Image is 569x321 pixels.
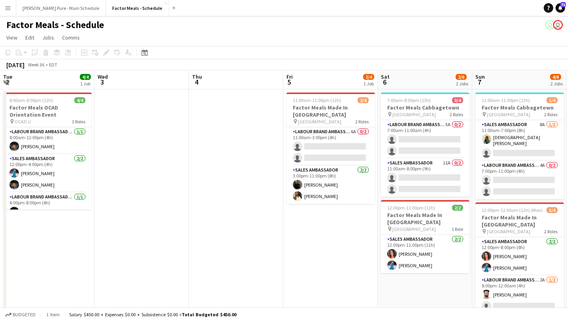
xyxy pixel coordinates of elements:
[3,32,21,43] a: View
[553,20,563,30] app-user-avatar: Leticia Fayzano
[381,211,469,226] h3: Factor Meals Made In [GEOGRAPHIC_DATA]
[474,77,485,87] span: 7
[286,166,375,204] app-card-role: Sales Ambassador2/23:00pm-11:00pm (8h)[PERSON_NAME][PERSON_NAME]
[381,200,469,273] app-job-card: 12:00pm-11:00pm (11h)2/2Factor Meals Made In [GEOGRAPHIC_DATA] [GEOGRAPHIC_DATA]1 RoleSales Ambas...
[39,32,57,43] a: Jobs
[475,120,564,161] app-card-role: Sales Ambassador8A1/211:00am-7:00pm (8h)[DEMOGRAPHIC_DATA] [PERSON_NAME]
[475,73,485,80] span: Sun
[358,97,369,103] span: 2/4
[43,312,62,317] span: 1 item
[545,20,555,30] app-user-avatar: Tifany Scifo
[72,119,85,125] span: 3 Roles
[298,119,341,125] span: [GEOGRAPHIC_DATA]
[286,104,375,118] h3: Factor Meals Made In [GEOGRAPHIC_DATA]
[74,97,85,103] span: 4/4
[452,226,463,232] span: 1 Role
[381,93,469,197] app-job-card: 7:00am-8:00pm (13h)0/4Factor Meals Cabbagetown [GEOGRAPHIC_DATA]2 RolesLabour Brand Ambassadors5A...
[3,104,92,118] h3: Factor Meals OCAD Orientation Event
[3,93,92,210] app-job-card: 8:00am-8:00pm (12h)4/4Factor Meals OCAD Orientation Event OCAD U3 RolesLabour Brand Ambassadors1/...
[6,19,104,31] h1: Factor Meals - Schedule
[96,77,108,87] span: 3
[6,34,17,41] span: View
[546,207,558,213] span: 3/4
[69,312,236,317] div: Salary $450.00 + Expenses $0.00 + Subsistence $0.00 =
[556,3,565,13] a: 71
[16,0,106,16] button: [PERSON_NAME] Pure - Main Schedule
[487,111,530,117] span: [GEOGRAPHIC_DATA]
[286,127,375,166] app-card-role: Labour Brand Ambassadors6A0/211:00am-3:00pm (4h)
[293,97,341,103] span: 11:00am-11:00pm (12h)
[26,62,46,68] span: Week 36
[482,97,530,103] span: 11:00am-11:00pm (12h)
[15,119,31,125] span: OCAD U
[456,81,468,87] div: 2 Jobs
[550,74,561,80] span: 4/8
[544,228,558,234] span: 2 Roles
[392,111,436,117] span: [GEOGRAPHIC_DATA]
[381,235,469,273] app-card-role: Sales Ambassador2/212:00pm-11:00pm (11h)[PERSON_NAME][PERSON_NAME]
[3,73,12,80] span: Tue
[22,32,38,43] a: Edit
[560,2,566,7] span: 71
[487,228,530,234] span: [GEOGRAPHIC_DATA]
[2,77,12,87] span: 2
[3,154,92,193] app-card-role: Sales Ambassador2/212:00pm-4:00pm (4h)[PERSON_NAME][PERSON_NAME]
[98,73,108,80] span: Wed
[364,81,374,87] div: 1 Job
[49,62,57,68] div: EDT
[80,74,91,80] span: 4/4
[381,73,390,80] span: Sat
[286,73,293,80] span: Fri
[42,34,54,41] span: Jobs
[550,81,563,87] div: 2 Jobs
[452,205,463,211] span: 2/2
[6,61,24,69] div: [DATE]
[192,73,202,80] span: Thu
[286,93,375,204] app-job-card: 11:00am-11:00pm (12h)2/4Factor Meals Made In [GEOGRAPHIC_DATA] [GEOGRAPHIC_DATA]2 RolesLabour Bra...
[546,97,558,103] span: 1/4
[80,81,90,87] div: 1 Job
[4,310,37,319] button: Budgeted
[3,193,92,219] app-card-role: Labour Brand Ambassadors1/14:00pm-8:00pm (4h)[PERSON_NAME]
[452,97,463,103] span: 0/4
[475,214,564,228] h3: Factor Meals Made In [GEOGRAPHIC_DATA]
[475,237,564,276] app-card-role: Sales Ambassador2/212:00pm-8:00pm (8h)[PERSON_NAME][PERSON_NAME]
[475,202,564,314] app-job-card: 12:00pm-12:00am (12h) (Mon)3/4Factor Meals Made In [GEOGRAPHIC_DATA] [GEOGRAPHIC_DATA]2 RolesSale...
[381,159,469,197] app-card-role: Sales Ambassador11A0/211:00am-8:00pm (9h)
[387,97,431,103] span: 7:00am-8:00pm (13h)
[475,161,564,199] app-card-role: Labour Brand Ambassadors4A0/27:00pm-11:00pm (4h)
[475,93,564,199] app-job-card: 11:00am-11:00pm (12h)1/4Factor Meals Cabbagetown [GEOGRAPHIC_DATA]2 RolesSales Ambassador8A1/211:...
[381,104,469,111] h3: Factor Meals Cabbagetown
[106,0,169,16] button: Factor Meals - Schedule
[9,97,53,103] span: 8:00am-8:00pm (12h)
[380,77,390,87] span: 6
[25,34,34,41] span: Edit
[381,120,469,159] app-card-role: Labour Brand Ambassadors5A0/27:00am-11:00am (4h)
[59,32,83,43] a: Comms
[182,312,236,317] span: Total Budgeted $450.00
[355,119,369,125] span: 2 Roles
[13,312,36,317] span: Budgeted
[387,205,435,211] span: 12:00pm-11:00pm (11h)
[285,77,293,87] span: 5
[363,74,374,80] span: 2/4
[475,276,564,314] app-card-role: Labour Brand Ambassadors2A1/28:00pm-12:00am (4h)[PERSON_NAME]
[544,111,558,117] span: 2 Roles
[62,34,80,41] span: Comms
[392,226,436,232] span: [GEOGRAPHIC_DATA]
[3,127,92,154] app-card-role: Labour Brand Ambassadors1/18:00am-12:00pm (4h)[PERSON_NAME]
[475,104,564,111] h3: Factor Meals Cabbagetown
[450,111,463,117] span: 2 Roles
[482,207,543,213] span: 12:00pm-12:00am (12h) (Mon)
[456,74,467,80] span: 2/6
[191,77,202,87] span: 4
